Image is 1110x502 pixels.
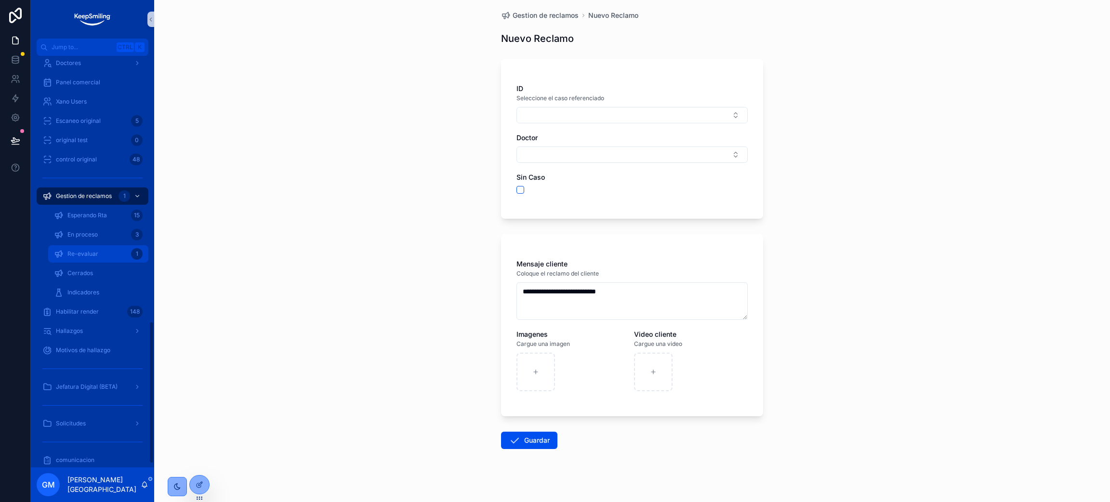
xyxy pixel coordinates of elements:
[37,187,148,205] a: Gestion de reclamos1
[67,269,93,277] span: Cerrados
[37,415,148,432] a: Solicitudes
[516,107,748,123] button: Select Button
[56,456,94,464] span: comunicacion
[56,117,101,125] span: Escaneo original
[37,451,148,469] a: comunicacion
[56,383,118,391] span: Jefatura Digital (BETA)
[516,146,748,163] button: Select Button
[37,39,148,56] button: Jump to...CtrlK
[516,173,545,181] span: Sin Caso
[516,94,604,102] span: Seleccione el caso referenciado
[52,43,113,51] span: Jump to...
[37,342,148,359] a: Motivos de hallazgo
[131,229,143,240] div: 3
[37,303,148,320] a: Habilitar render148
[56,59,81,67] span: Doctores
[127,306,143,317] div: 148
[73,12,111,27] img: App logo
[48,226,148,243] a: En proceso3
[588,11,638,20] a: Nuevo Reclamo
[131,210,143,221] div: 15
[136,43,144,51] span: K
[37,132,148,149] a: original test0
[131,134,143,146] div: 0
[67,475,141,494] p: [PERSON_NAME][GEOGRAPHIC_DATA]
[131,115,143,127] div: 5
[37,112,148,130] a: Escaneo original5
[56,136,88,144] span: original test
[48,207,148,224] a: Esperando Rta15
[67,289,99,296] span: Indicadores
[56,192,112,200] span: Gestion de reclamos
[48,245,148,263] a: Re-evaluar1
[37,74,148,91] a: Panel comercial
[516,270,599,277] span: Coloque el reclamo del cliente
[119,190,130,202] div: 1
[37,93,148,110] a: Xano Users
[31,56,154,467] div: scrollable content
[56,327,83,335] span: Hallazgos
[56,98,87,106] span: Xano Users
[37,322,148,340] a: Hallazgos
[117,42,134,52] span: Ctrl
[516,330,548,338] span: Imagenes
[37,378,148,396] a: Jefatura Digital (BETA)
[42,479,55,490] span: GM
[48,284,148,301] a: Indicadores
[56,308,99,316] span: Habilitar render
[67,231,98,238] span: En proceso
[130,154,143,165] div: 48
[516,260,568,268] span: Mensaje cliente
[634,340,682,348] span: Cargue una video
[516,84,523,92] span: ID
[513,11,579,20] span: Gestion de reclamos
[516,133,538,142] span: Doctor
[56,346,110,354] span: Motivos de hallazgo
[37,151,148,168] a: control original48
[48,264,148,282] a: Cerrados
[56,156,97,163] span: control original
[37,54,148,72] a: Doctores
[67,211,107,219] span: Esperando Rta
[501,32,574,45] h1: Nuevo Reclamo
[501,11,579,20] a: Gestion de reclamos
[516,340,570,348] span: Cargue una imagen
[67,250,98,258] span: Re-evaluar
[131,248,143,260] div: 1
[56,420,86,427] span: Solicitudes
[634,330,676,338] span: Video cliente
[56,79,100,86] span: Panel comercial
[501,432,557,449] button: Guardar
